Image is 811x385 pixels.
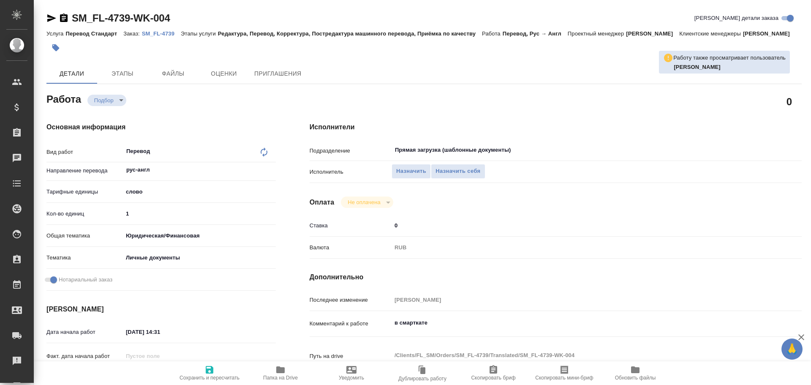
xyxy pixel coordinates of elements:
div: слово [123,185,276,199]
button: Дублировать работу [387,361,458,385]
span: Нотариальный заказ [59,276,112,284]
span: Уведомить [339,375,364,381]
span: Назначить себя [435,167,480,176]
p: [PERSON_NAME] [743,30,796,37]
p: Заказ: [123,30,142,37]
p: Попова Галина [674,63,786,71]
button: Не оплачена [345,199,383,206]
p: Тарифные единицы [46,188,123,196]
button: Уведомить [316,361,387,385]
div: RUB [392,240,761,255]
p: Факт. дата начала работ [46,352,123,360]
button: Добавить тэг [46,38,65,57]
button: Обновить файлы [600,361,671,385]
span: Дублировать работу [398,376,446,382]
p: Направление перевода [46,167,123,175]
span: Файлы [153,68,193,79]
h4: [PERSON_NAME] [46,304,276,314]
span: Назначить [396,167,426,176]
button: Папка на Drive [245,361,316,385]
p: Этапы услуги [181,30,218,37]
p: Перевод Стандарт [65,30,123,37]
button: Open [756,149,758,151]
span: [PERSON_NAME] детали заказа [694,14,778,22]
span: 🙏 [785,340,799,358]
textarea: в смарткате [392,316,761,330]
h2: Работа [46,91,81,106]
button: 🙏 [781,339,803,360]
h4: Дополнительно [310,272,802,282]
span: Скопировать мини-бриф [535,375,593,381]
button: Сохранить и пересчитать [174,361,245,385]
input: ✎ Введи что-нибудь [392,219,761,232]
p: Общая тематика [46,232,123,240]
button: Open [271,169,273,171]
p: Исполнитель [310,168,392,176]
h4: Исполнители [310,122,802,132]
span: Этапы [102,68,143,79]
p: Ставка [310,221,392,230]
p: Работа [482,30,503,37]
p: Последнее изменение [310,296,392,304]
a: SM_FL-4739-WK-004 [72,12,170,24]
textarea: /Clients/FL_SM/Orders/SM_FL-4739/Translated/SM_FL-4739-WK-004 [392,348,761,363]
p: Проектный менеджер [568,30,626,37]
button: Скопировать ссылку [59,13,69,23]
p: Подразделение [310,147,392,155]
span: Папка на Drive [263,375,298,381]
p: Валюта [310,243,392,252]
input: ✎ Введи что-нибудь [123,326,197,338]
p: Клиентские менеджеры [679,30,743,37]
p: Тематика [46,254,123,262]
p: Редактура, Перевод, Корректура, Постредактура машинного перевода, Приёмка по качеству [218,30,482,37]
p: Работу также просматривает пользователь [673,54,786,62]
span: Приглашения [254,68,302,79]
p: Путь на drive [310,352,392,360]
button: Назначить [392,164,431,179]
button: Подбор [92,97,116,104]
p: Дата начала работ [46,328,123,336]
input: Пустое поле [123,350,197,362]
button: Скопировать мини-бриф [529,361,600,385]
p: Вид работ [46,148,123,156]
p: Услуга [46,30,65,37]
span: Оценки [204,68,244,79]
p: [PERSON_NAME] [626,30,679,37]
button: Скопировать ссылку для ЯМессенджера [46,13,57,23]
h2: 0 [787,94,792,109]
span: Сохранить и пересчитать [180,375,239,381]
div: Юридическая/Финансовая [123,229,276,243]
button: Скопировать бриф [458,361,529,385]
span: Обновить файлы [615,375,656,381]
h4: Основная информация [46,122,276,132]
span: Детали [52,68,92,79]
p: Комментарий к работе [310,319,392,328]
input: ✎ Введи что-нибудь [123,208,276,220]
div: Личные документы [123,251,276,265]
p: Кол-во единиц [46,210,123,218]
div: Подбор [341,197,393,208]
a: SM_FL-4739 [142,30,181,37]
input: Пустое поле [392,294,761,306]
div: Подбор [87,95,126,106]
span: Скопировать бриф [471,375,515,381]
button: Назначить себя [431,164,485,179]
h4: Оплата [310,197,335,208]
p: Перевод, Рус → Англ [503,30,568,37]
